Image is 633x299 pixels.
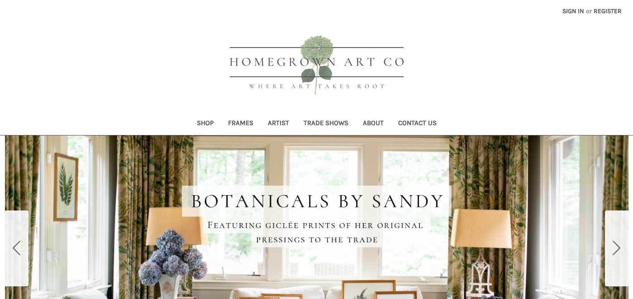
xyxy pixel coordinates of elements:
[356,113,391,135] a: About
[296,113,356,135] a: Trade Shows
[261,113,296,135] a: Artist
[391,113,444,135] a: Contact Us
[605,210,628,286] button: Go to slide 2
[221,113,261,135] a: Frames
[190,113,221,135] a: Shop
[215,25,419,107] img: HOMEGROWN ART CO
[585,6,593,16] span: or
[5,210,29,286] button: Go to slide 5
